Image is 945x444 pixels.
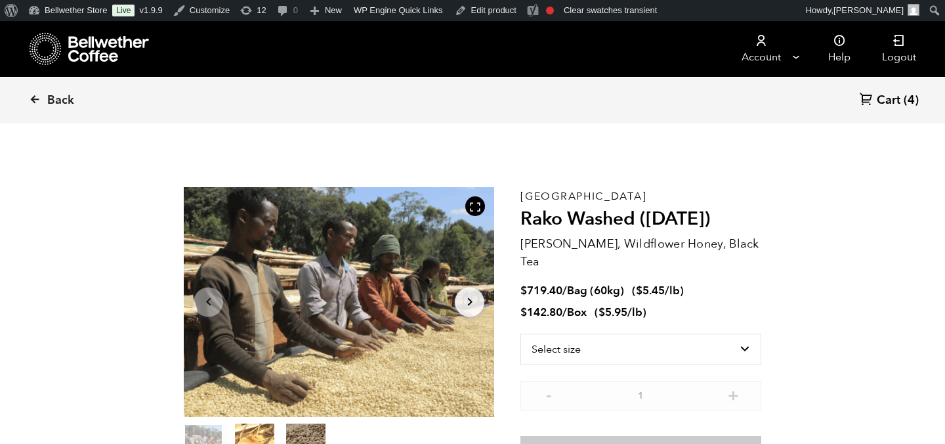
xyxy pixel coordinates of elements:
[632,283,684,298] span: ( )
[812,21,866,77] a: Help
[562,283,567,298] span: /
[520,283,562,298] bdi: 719.40
[598,305,627,320] bdi: 5.95
[636,283,665,298] bdi: 5.45
[520,235,761,271] p: [PERSON_NAME], Wildflower Honey, Black Tea
[904,93,919,108] span: (4)
[520,283,527,298] span: $
[567,305,587,320] span: Box
[636,283,642,298] span: $
[47,93,74,108] span: Back
[598,305,605,320] span: $
[665,283,680,298] span: /lb
[725,388,742,401] button: +
[540,388,556,401] button: -
[860,92,919,110] a: Cart (4)
[877,93,900,108] span: Cart
[833,5,904,15] span: [PERSON_NAME]
[866,21,932,77] a: Logout
[595,305,646,320] span: ( )
[546,7,554,14] div: Focus keyphrase not set
[562,305,567,320] span: /
[721,21,801,77] a: Account
[520,208,761,231] h2: Rako Washed ([DATE])
[520,305,527,320] span: $
[627,305,642,320] span: /lb
[520,305,562,320] bdi: 142.80
[112,5,135,16] a: Live
[567,283,624,298] span: Bag (60kg)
